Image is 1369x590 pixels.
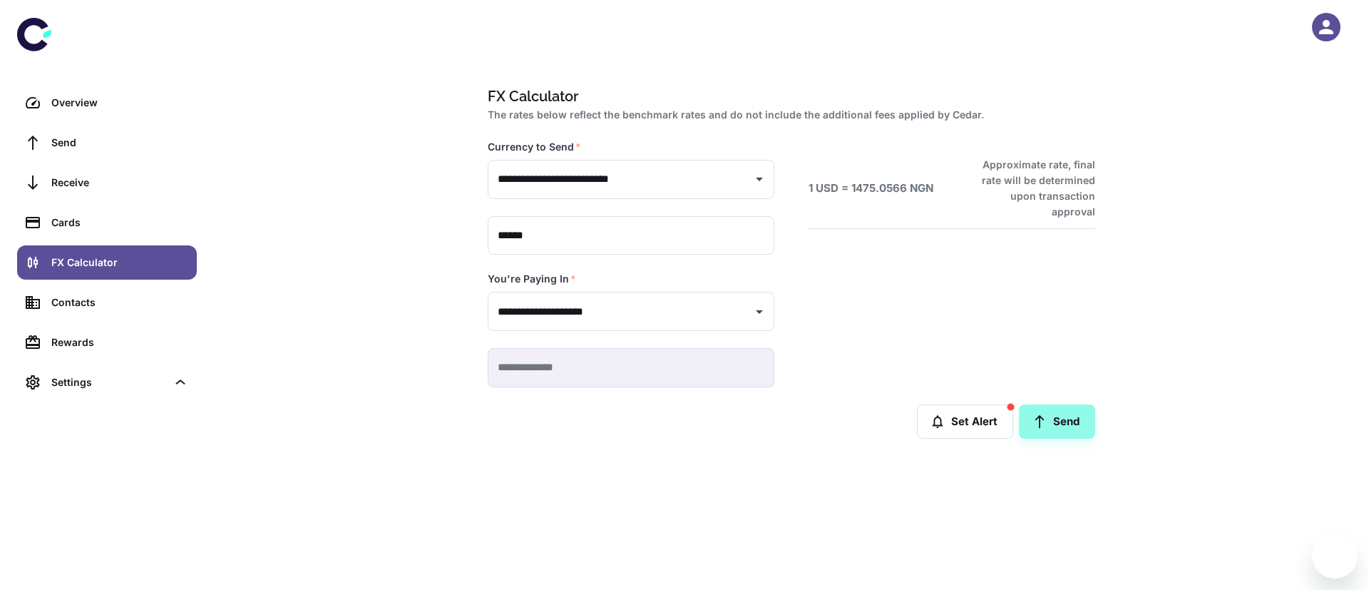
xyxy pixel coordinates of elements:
button: Open [749,302,769,322]
h6: Approximate rate, final rate will be determined upon transaction approval [966,157,1095,220]
label: You're Paying In [488,272,576,286]
div: Settings [17,365,197,400]
a: Overview [17,86,197,120]
a: Send [17,126,197,160]
a: Cards [17,205,197,240]
a: Receive [17,166,197,200]
iframe: Button to launch messaging window [1312,533,1358,579]
a: Send [1019,405,1095,439]
div: Receive [51,175,188,190]
div: Settings [51,375,167,390]
a: Contacts [17,285,197,320]
div: Send [51,135,188,151]
a: FX Calculator [17,245,197,280]
button: Set Alert [917,405,1013,439]
label: Currency to Send [488,140,581,154]
h6: 1 USD = 1475.0566 NGN [809,180,933,197]
a: Rewards [17,325,197,360]
div: Contacts [51,295,188,310]
div: FX Calculator [51,255,188,270]
button: Open [749,169,769,189]
div: Overview [51,95,188,111]
div: Cards [51,215,188,230]
h1: FX Calculator [488,86,1089,107]
div: Rewards [51,335,188,350]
